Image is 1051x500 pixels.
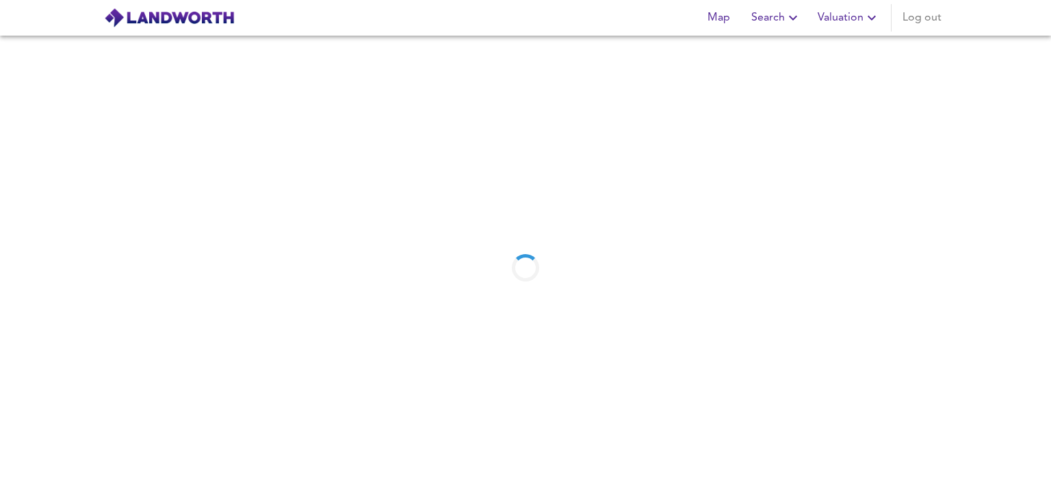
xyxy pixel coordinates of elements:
[702,8,735,27] span: Map
[104,8,235,28] img: logo
[812,4,885,32] button: Valuation
[903,8,942,27] span: Log out
[818,8,880,27] span: Valuation
[697,4,740,32] button: Map
[746,4,807,32] button: Search
[897,4,947,32] button: Log out
[751,8,801,27] span: Search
